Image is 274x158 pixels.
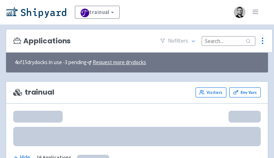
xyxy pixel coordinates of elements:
[75,6,120,19] a: trainual
[6,6,66,18] img: Shipyard logo
[15,58,146,67] span: 4 of 15 drydocks in use - 3 pending
[196,87,226,97] a: Visitors
[229,87,261,97] a: Env Vars
[168,37,188,45] span: No filter s
[13,37,71,45] h3: Applications
[202,36,255,46] input: Search...
[13,88,54,96] span: trainual
[93,59,146,66] u: Request more drydocks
